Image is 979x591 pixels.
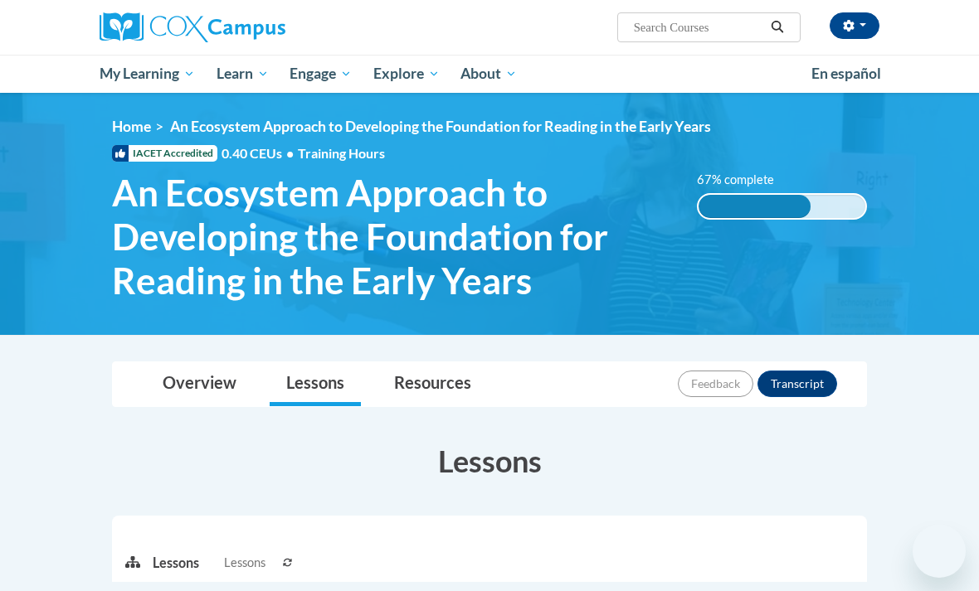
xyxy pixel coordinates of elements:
a: Learn [206,55,280,93]
label: 67% complete [697,171,792,189]
a: Resources [377,362,488,406]
a: Home [112,118,151,135]
button: Account Settings [830,12,879,39]
span: Explore [373,64,440,84]
input: Search Courses [632,17,765,37]
button: Transcript [757,371,837,397]
div: Main menu [87,55,892,93]
a: Cox Campus [100,12,343,42]
h3: Lessons [112,440,867,482]
a: Lessons [270,362,361,406]
span: An Ecosystem Approach to Developing the Foundation for Reading in the Early Years [112,171,672,302]
p: Lessons [153,554,199,572]
span: About [460,64,517,84]
img: Cox Campus [100,12,285,42]
span: An Ecosystem Approach to Developing the Foundation for Reading in the Early Years [170,118,711,135]
span: Engage [290,64,352,84]
span: My Learning [100,64,195,84]
span: 0.40 CEUs [222,144,298,162]
a: Explore [363,55,451,93]
button: Feedback [678,371,753,397]
iframe: Button to launch messaging window [913,525,966,578]
span: Lessons [224,554,265,572]
a: Engage [279,55,363,93]
div: 67% complete [699,195,811,218]
span: En español [811,65,881,82]
span: Learn [217,64,269,84]
a: En español [801,56,892,91]
button: Search [765,17,790,37]
a: About [451,55,528,93]
span: IACET Accredited [112,145,217,162]
a: Overview [146,362,253,406]
a: My Learning [89,55,206,93]
span: Training Hours [298,145,385,161]
span: • [286,145,294,161]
